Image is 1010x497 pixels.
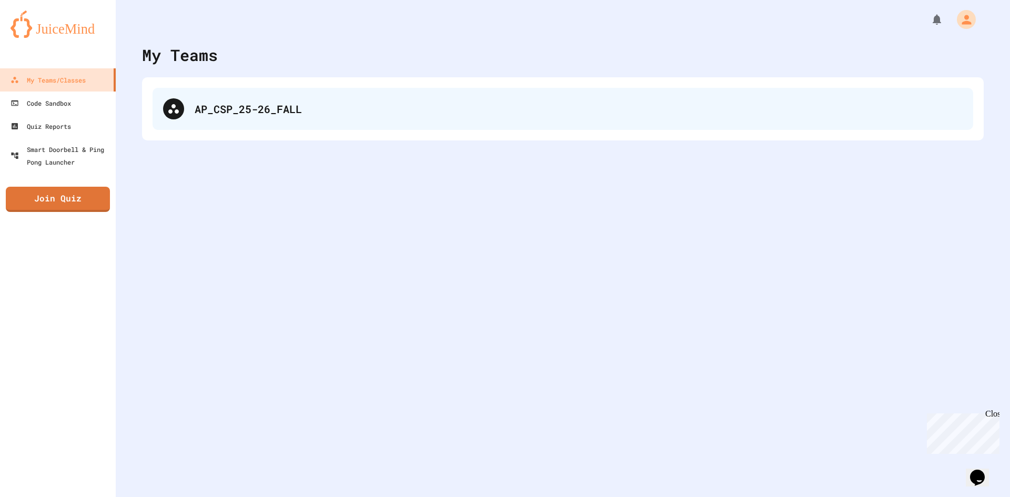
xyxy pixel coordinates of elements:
div: AP_CSP_25-26_FALL [195,101,963,117]
div: My Notifications [911,11,946,28]
iframe: chat widget [923,409,999,454]
div: Code Sandbox [11,97,71,109]
div: Chat with us now!Close [4,4,73,67]
div: My Teams [142,43,218,67]
img: logo-orange.svg [11,11,105,38]
div: Quiz Reports [11,120,71,133]
div: AP_CSP_25-26_FALL [153,88,973,130]
div: My Teams/Classes [11,74,86,86]
div: Smart Doorbell & Ping Pong Launcher [11,143,112,168]
iframe: chat widget [966,455,999,486]
div: My Account [946,7,978,32]
a: Join Quiz [6,187,110,212]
